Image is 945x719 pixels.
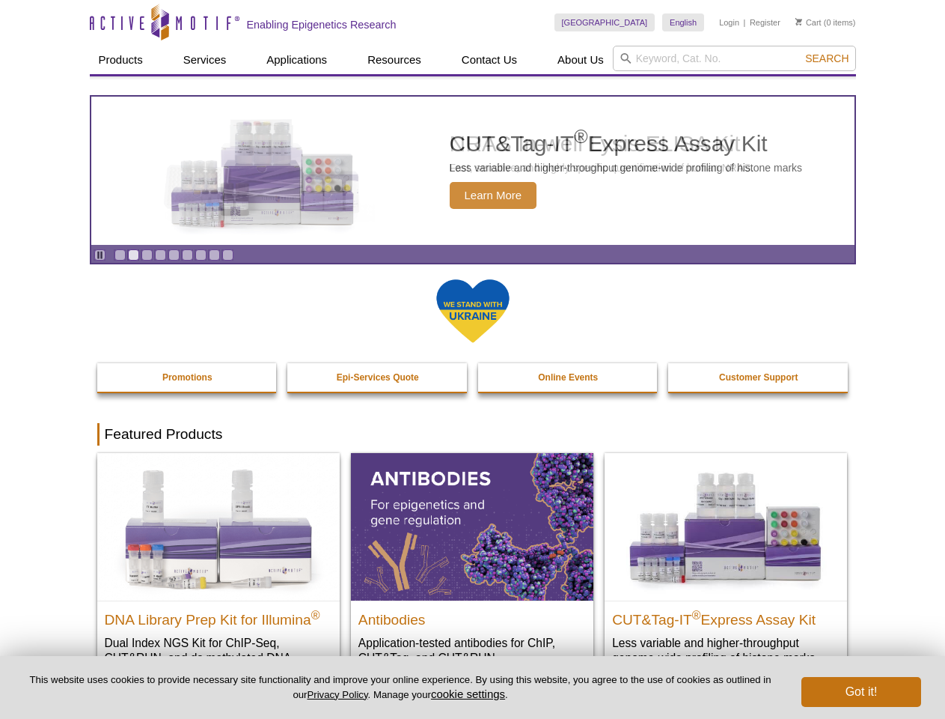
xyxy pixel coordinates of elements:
h2: NRAS In-well Lysis ELISA Kit [450,133,754,155]
img: Your Cart [795,18,802,25]
a: Applications [257,46,336,74]
a: Online Events [478,363,659,392]
li: | [744,13,746,31]
a: Go to slide 5 [168,249,180,261]
strong: Epi-Services Quote [337,372,419,383]
a: About Us [548,46,613,74]
span: Learn More [450,182,537,209]
input: Keyword, Cat. No. [613,46,856,71]
a: All Antibodies Antibodies Application-tested antibodies for ChIP, CUT&Tag, and CUT&RUN. [351,453,593,680]
h2: Enabling Epigenetics Research [247,18,397,31]
a: Go to slide 4 [155,249,166,261]
p: This website uses cookies to provide necessary site functionality and improve your online experie... [24,673,777,702]
a: Go to slide 7 [195,249,207,261]
p: Dual Index NGS Kit for ChIP-Seq, CUT&RUN, and ds methylated DNA assays. [105,635,332,681]
a: Privacy Policy [307,689,367,700]
a: Epi-Services Quote [287,363,468,392]
a: Cart [795,17,822,28]
sup: ® [311,608,320,621]
strong: Customer Support [719,372,798,383]
img: All Antibodies [351,453,593,600]
a: Promotions [97,363,278,392]
img: NRAS In-well Lysis ELISA Kit [150,119,375,222]
h2: Featured Products [97,423,848,446]
a: Go to slide 6 [182,249,193,261]
a: Products [90,46,152,74]
article: NRAS In-well Lysis ELISA Kit [91,97,854,245]
a: NRAS In-well Lysis ELISA Kit NRAS In-well Lysis ELISA Kit Fast, sensitive, and highly specific qu... [91,97,854,245]
p: Application-tested antibodies for ChIP, CUT&Tag, and CUT&RUN. [358,635,586,666]
h2: CUT&Tag-IT Express Assay Kit [612,605,840,628]
a: Services [174,46,236,74]
a: Go to slide 1 [114,249,126,261]
img: DNA Library Prep Kit for Illumina [97,453,340,600]
a: DNA Library Prep Kit for Illumina DNA Library Prep Kit for Illumina® Dual Index NGS Kit for ChIP-... [97,453,340,695]
button: Got it! [801,677,921,707]
sup: ® [692,608,701,621]
li: (0 items) [795,13,856,31]
p: Less variable and higher-throughput genome-wide profiling of histone marks​. [612,635,840,666]
a: [GEOGRAPHIC_DATA] [554,13,655,31]
a: Customer Support [668,363,849,392]
h2: Antibodies [358,605,586,628]
a: Go to slide 9 [222,249,233,261]
a: Resources [358,46,430,74]
a: Register [750,17,780,28]
button: Search [801,52,853,65]
a: English [662,13,704,31]
a: Go to slide 8 [209,249,220,261]
a: Contact Us [453,46,526,74]
span: Search [805,52,848,64]
a: Go to slide 2 [128,249,139,261]
a: CUT&Tag-IT® Express Assay Kit CUT&Tag-IT®Express Assay Kit Less variable and higher-throughput ge... [605,453,847,680]
a: Go to slide 3 [141,249,153,261]
a: Login [719,17,739,28]
a: Toggle autoplay [94,249,105,261]
button: cookie settings [431,688,505,700]
img: CUT&Tag-IT® Express Assay Kit [605,453,847,600]
strong: Promotions [162,372,212,383]
strong: Online Events [538,372,598,383]
img: We Stand With Ukraine [435,278,510,345]
p: Fast, sensitive, and highly specific quantification of human NRAS. [450,161,754,175]
h2: DNA Library Prep Kit for Illumina [105,605,332,628]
